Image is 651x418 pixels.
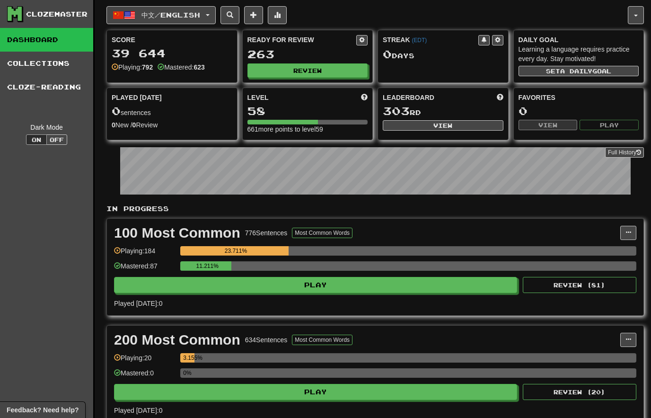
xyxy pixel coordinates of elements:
[183,261,231,271] div: 11.211%
[519,66,639,76] button: Seta dailygoal
[519,120,578,130] button: View
[114,368,176,384] div: Mastered: 0
[383,47,392,61] span: 0
[194,63,204,71] strong: 623
[245,335,288,345] div: 634 Sentences
[106,6,216,24] button: 中文/English
[112,121,115,129] strong: 0
[292,335,352,345] button: Most Common Words
[114,246,176,262] div: Playing: 184
[519,35,639,44] div: Daily Goal
[26,134,47,145] button: On
[412,37,427,44] a: (EDT)
[519,44,639,63] div: Learning a language requires practice every day. Stay motivated!
[7,405,79,415] span: Open feedback widget
[158,62,205,72] div: Mastered:
[132,121,136,129] strong: 0
[560,68,592,74] span: a daily
[383,35,478,44] div: Streak
[383,48,503,61] div: Day s
[114,384,517,400] button: Play
[114,226,240,240] div: 100 Most Common
[519,105,639,117] div: 0
[247,93,269,102] span: Level
[383,105,503,117] div: rd
[244,6,263,24] button: Add sentence to collection
[580,120,639,130] button: Play
[183,353,194,363] div: 3.155%
[245,228,288,238] div: 776 Sentences
[26,9,88,19] div: Clozemaster
[112,105,232,117] div: sentences
[247,105,368,117] div: 58
[112,104,121,117] span: 0
[114,261,176,277] div: Mastered: 87
[247,35,357,44] div: Ready for Review
[46,134,67,145] button: Off
[220,6,239,24] button: Search sentences
[106,204,644,213] p: In Progress
[383,93,434,102] span: Leaderboard
[383,104,410,117] span: 303
[605,147,644,158] a: Full History
[141,11,200,19] span: 中文 / English
[183,246,288,256] div: 23.711%
[523,384,636,400] button: Review (20)
[114,407,162,414] span: Played [DATE]: 0
[112,35,232,44] div: Score
[142,63,153,71] strong: 792
[268,6,287,24] button: More stats
[247,48,368,60] div: 263
[114,300,162,307] span: Played [DATE]: 0
[114,353,176,369] div: Playing: 20
[383,120,503,131] button: View
[112,47,232,59] div: 39 644
[114,277,517,293] button: Play
[112,62,153,72] div: Playing:
[361,93,368,102] span: Score more points to level up
[519,93,639,102] div: Favorites
[112,93,162,102] span: Played [DATE]
[7,123,86,132] div: Dark Mode
[523,277,636,293] button: Review (81)
[247,125,368,134] div: 661 more points to level 59
[292,228,352,238] button: Most Common Words
[247,63,368,78] button: Review
[114,333,240,347] div: 200 Most Common
[497,93,503,102] span: This week in points, UTC
[112,120,232,130] div: New / Review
